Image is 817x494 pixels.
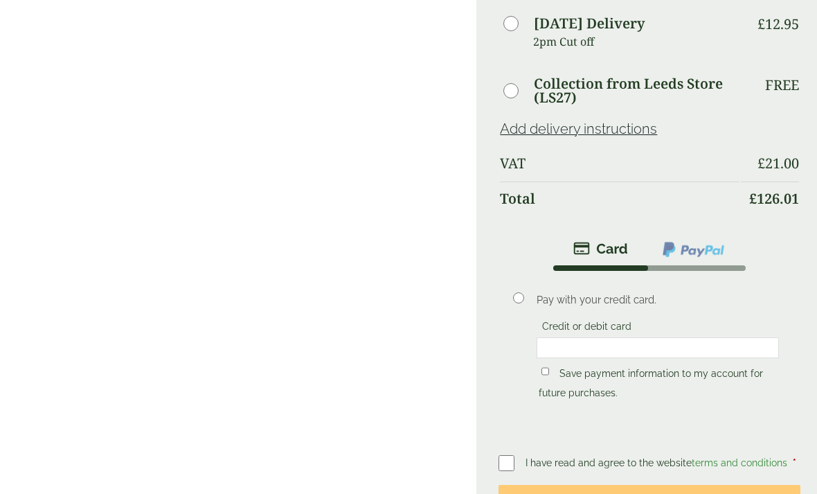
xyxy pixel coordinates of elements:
img: stripe.png [573,240,628,257]
p: 2pm Cut off [533,31,739,52]
p: Free [765,77,799,94]
th: VAT [500,147,739,180]
label: Credit or debit card [537,321,637,336]
th: Total [500,182,739,215]
iframe: Secure card payment input frame [541,342,775,354]
a: terms and conditions [692,457,787,468]
img: ppcp-gateway.png [661,240,726,258]
label: Collection from Leeds Store (LS27) [534,77,739,105]
span: £ [749,189,757,208]
span: £ [757,154,765,173]
span: I have read and agree to the website [526,457,790,468]
bdi: 21.00 [757,154,799,173]
a: Add delivery instructions [500,121,657,137]
abbr: required [793,457,796,468]
label: [DATE] Delivery [534,17,645,30]
span: £ [757,15,765,33]
bdi: 12.95 [757,15,799,33]
label: Save payment information to my account for future purchases. [539,368,763,403]
p: Pay with your credit card. [537,292,779,308]
bdi: 126.01 [749,189,799,208]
